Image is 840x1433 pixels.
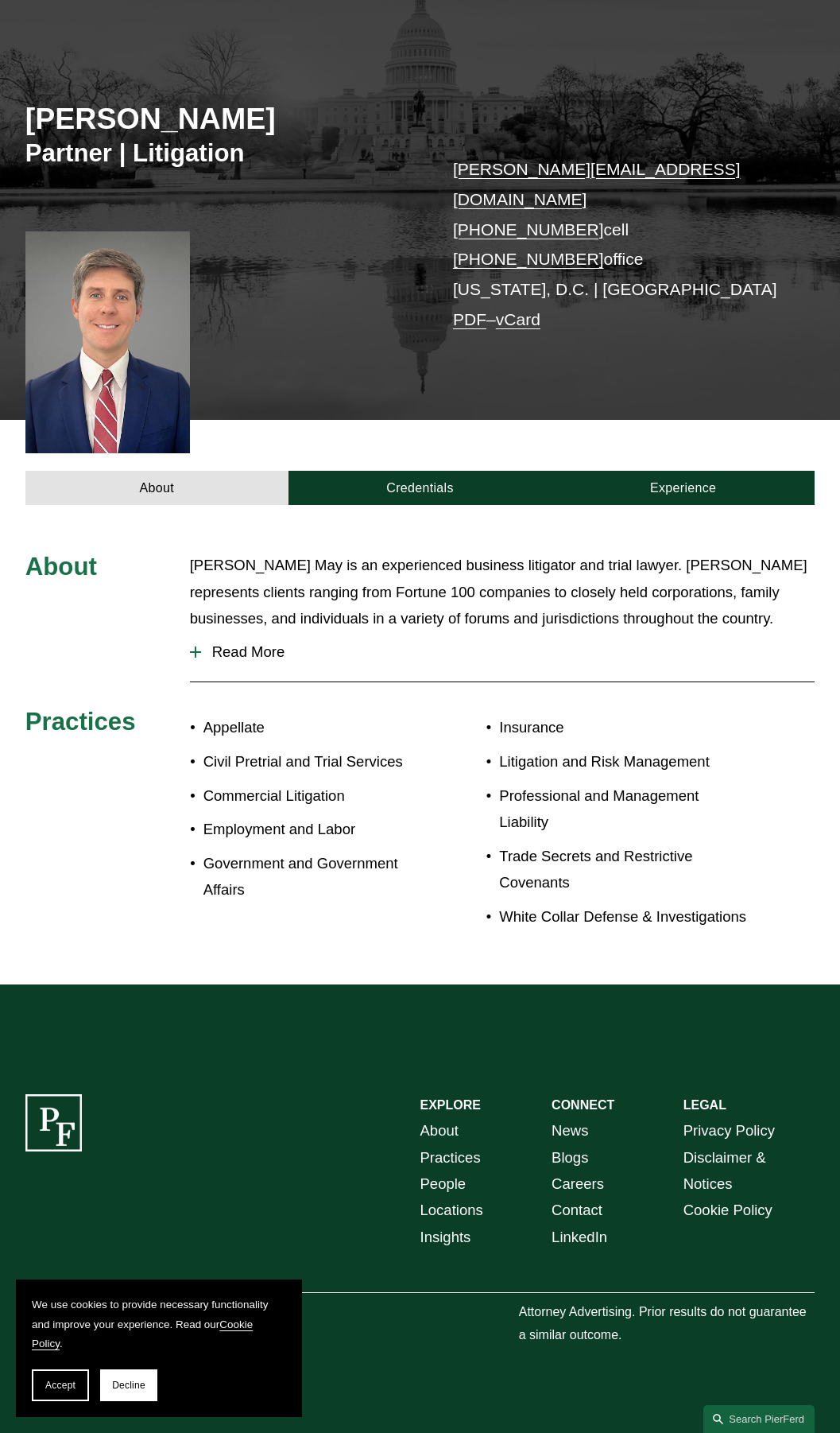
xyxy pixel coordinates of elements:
[25,471,288,505] a: About
[25,708,136,736] span: Practices
[496,310,540,328] a: vCard
[499,903,749,930] p: White Collar Defense & Investigations
[519,1301,815,1347] p: Attorney Advertising. Prior results do not guarantee a similar outcome.
[16,1280,302,1417] section: Cookie banner
[453,310,486,328] a: PDF
[203,816,420,842] p: Employment and Labor
[453,250,604,268] a: [PHONE_NUMBER]
[32,1318,253,1350] a: Cookie Policy
[552,471,815,505] a: Experience
[203,850,420,903] p: Government and Government Affairs
[203,748,420,775] p: Civil Pretrial and Trial Services
[453,160,741,208] a: [PERSON_NAME][EMAIL_ADDRESS][DOMAIN_NAME]
[420,1098,481,1112] strong: EXPLORE
[45,1380,75,1391] span: Accept
[420,1117,459,1144] a: About
[190,552,815,631] p: [PERSON_NAME] May is an experienced business litigator and trial lawyer. [PERSON_NAME] represents...
[420,1197,483,1223] a: Locations
[499,783,749,836] p: Professional and Management Liability
[201,643,815,661] span: Read More
[203,714,420,740] p: Appellate
[683,1197,772,1223] a: Cookie Policy
[288,471,552,505] a: Credentials
[25,138,420,169] h3: Partner | Litigation
[32,1295,286,1353] p: We use cookies to provide necessary functionality and improve your experience. Read our .
[552,1098,614,1112] strong: CONNECT
[552,1117,588,1144] a: News
[203,783,420,809] p: Commercial Litigation
[552,1224,607,1250] a: LinkedIn
[25,553,97,581] span: About
[190,631,815,673] button: Read More
[683,1098,726,1112] strong: LEGAL
[100,1369,157,1401] button: Decline
[112,1380,145,1391] span: Decline
[32,1369,89,1401] button: Accept
[453,154,782,336] p: cell office [US_STATE], D.C. | [GEOGRAPHIC_DATA] –
[420,1144,481,1171] a: Practices
[25,101,420,138] h2: [PERSON_NAME]
[499,748,749,775] p: Litigation and Risk Management
[499,843,749,896] p: Trade Secrets and Restrictive Covenants
[499,714,749,740] p: Insurance
[420,1171,466,1197] a: People
[420,1224,471,1250] a: Insights
[453,220,604,239] a: [PHONE_NUMBER]
[703,1405,815,1433] a: Search this site
[552,1144,588,1171] a: Blogs
[552,1197,602,1223] a: Contact
[683,1117,775,1144] a: Privacy Policy
[552,1171,604,1197] a: Careers
[683,1144,815,1198] a: Disclaimer & Notices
